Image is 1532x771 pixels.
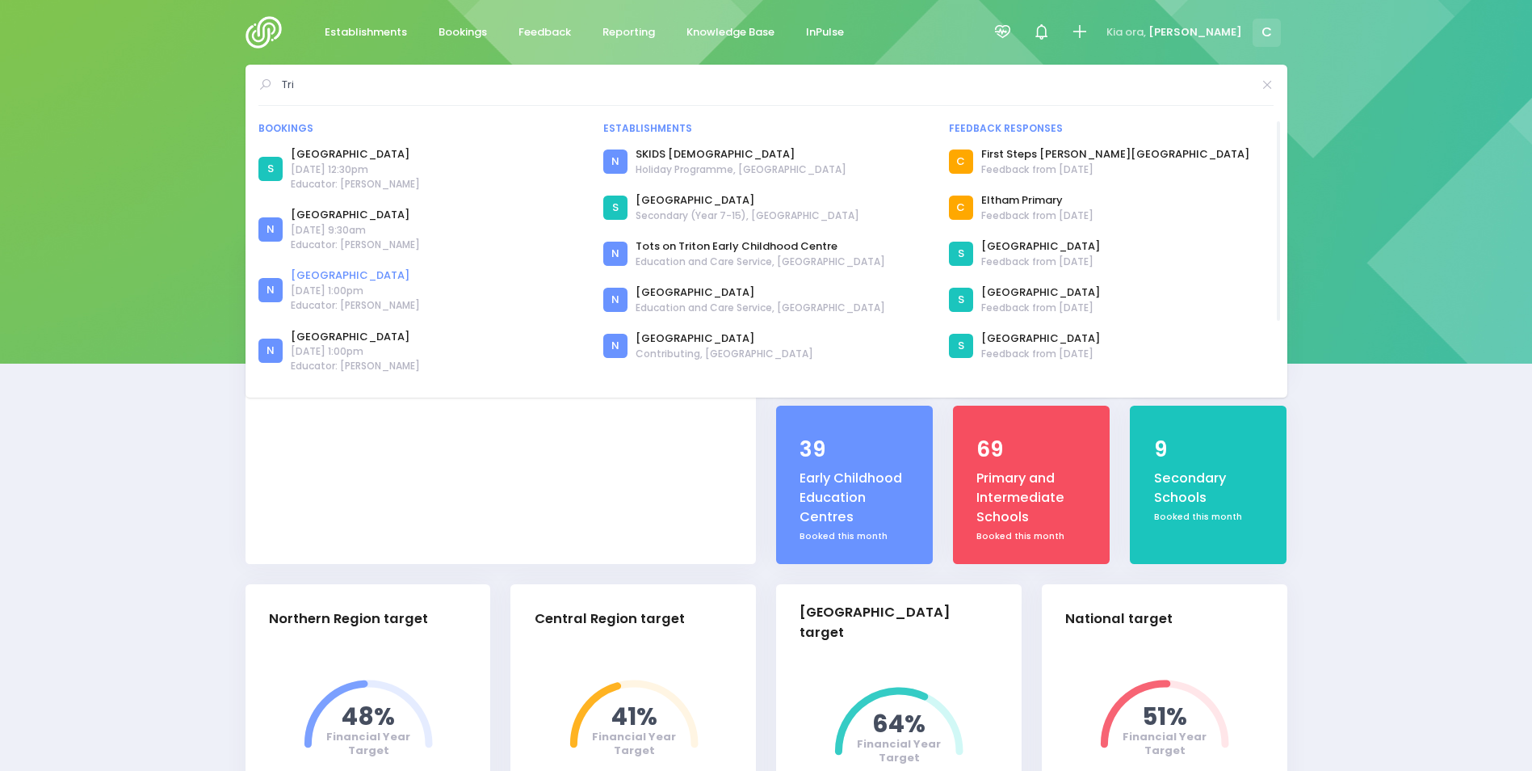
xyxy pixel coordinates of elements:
[282,73,1252,97] input: Search for anything (like establishments, bookings, or feedback)
[291,177,420,192] span: Educator: [PERSON_NAME]
[1253,19,1281,47] span: C
[291,146,420,162] a: [GEOGRAPHIC_DATA]
[636,238,885,255] a: Tots on Triton Early Childhood Centre
[258,217,283,242] div: N
[603,242,627,266] div: N
[976,530,1086,543] div: Booked this month
[590,17,669,48] a: Reporting
[602,24,655,40] span: Reporting
[258,278,283,302] div: N
[439,24,487,40] span: Bookings
[603,121,929,136] div: Establishments
[1154,434,1264,466] div: 9
[636,162,846,177] span: Holiday Programme, [GEOGRAPHIC_DATA]
[291,284,420,298] span: [DATE] 1:00pm
[636,331,813,347] a: [GEOGRAPHIC_DATA]
[426,17,501,48] a: Bookings
[291,238,420,252] span: Educator: [PERSON_NAME]
[949,196,973,220] div: C
[976,434,1086,466] div: 69
[291,268,420,284] a: [GEOGRAPHIC_DATA]
[800,434,909,466] div: 39
[291,223,420,238] span: [DATE] 9:30am
[291,207,420,223] a: [GEOGRAPHIC_DATA]
[1106,24,1146,40] span: Kia ora,
[981,347,1100,361] span: Feedback from [DATE]
[312,17,421,48] a: Establishments
[981,284,1100,301] a: [GEOGRAPHIC_DATA]
[949,288,973,312] div: S
[636,301,885,315] span: Education and Care Service, [GEOGRAPHIC_DATA]
[246,16,292,48] img: Logo
[269,609,428,630] div: Northern Region target
[291,162,420,177] span: [DATE] 12:30pm
[981,255,1100,269] span: Feedback from [DATE]
[636,192,859,209] a: [GEOGRAPHIC_DATA]
[636,347,813,361] span: Contributing, [GEOGRAPHIC_DATA]
[949,121,1274,136] div: Feedback responses
[981,238,1100,255] a: [GEOGRAPHIC_DATA]
[258,121,584,136] div: Bookings
[800,530,909,543] div: Booked this month
[506,17,585,48] a: Feedback
[291,344,420,359] span: [DATE] 1:00pm
[291,298,420,313] span: Educator: [PERSON_NAME]
[686,24,774,40] span: Knowledge Base
[981,192,1093,209] a: Eltham Primary
[291,359,420,373] span: Educator: [PERSON_NAME]
[291,329,420,345] a: [GEOGRAPHIC_DATA]
[603,334,627,358] div: N
[636,209,859,223] span: Secondary (Year 7-15), [GEOGRAPHIC_DATA]
[981,162,1249,177] span: Feedback from [DATE]
[800,469,909,528] div: Early Childhood Education Centres
[258,157,283,181] div: S
[603,150,627,174] div: N
[636,255,885,269] span: Education and Care Service, [GEOGRAPHIC_DATA]
[949,242,973,266] div: S
[1154,511,1264,524] div: Booked this month
[976,469,1086,528] div: Primary and Intermediate Schools
[258,339,283,363] div: N
[800,603,984,643] div: [GEOGRAPHIC_DATA] target
[949,334,973,358] div: S
[981,331,1100,347] a: [GEOGRAPHIC_DATA]
[981,146,1249,162] a: First Steps [PERSON_NAME][GEOGRAPHIC_DATA]
[636,284,885,301] a: [GEOGRAPHIC_DATA]
[793,17,858,48] a: InPulse
[535,609,685,630] div: Central Region target
[603,288,627,312] div: N
[806,24,844,40] span: InPulse
[1148,24,1242,40] span: [PERSON_NAME]
[981,301,1100,315] span: Feedback from [DATE]
[674,17,788,48] a: Knowledge Base
[325,24,407,40] span: Establishments
[981,209,1093,223] span: Feedback from [DATE]
[636,146,846,162] a: SKIDS [DEMOGRAPHIC_DATA]
[1154,469,1264,508] div: Secondary Schools
[1065,609,1173,630] div: National target
[518,24,571,40] span: Feedback
[949,150,973,174] div: C
[603,196,627,220] div: S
